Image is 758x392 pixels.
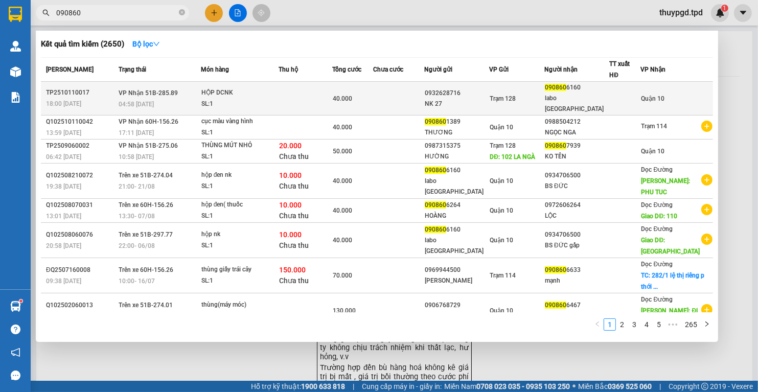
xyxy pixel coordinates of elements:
[490,95,516,102] span: Trạm 128
[333,307,356,314] span: 130.000
[425,235,489,257] div: labo [GEOGRAPHIC_DATA]
[425,176,489,197] div: labo [GEOGRAPHIC_DATA]
[201,211,278,222] div: SL: 1
[641,237,700,255] span: Giao DĐ: [GEOGRAPHIC_DATA]
[425,265,489,275] div: 0969944500
[119,231,173,238] span: Trên xe 51B-297.77
[545,93,609,114] div: labo [GEOGRAPHIC_DATA]
[279,230,302,239] span: 10.000
[279,66,298,73] span: Thu hộ
[179,9,185,15] span: close-circle
[333,124,352,131] span: 40.000
[425,200,489,211] div: 6264
[10,66,21,77] img: warehouse-icon
[46,87,116,98] div: TP2510110017
[119,266,174,273] span: Trên xe 60H-156.26
[46,242,81,249] span: 20:58 [DATE]
[201,299,278,311] div: thùng(máy móc)
[119,142,178,149] span: VP Nhận 51B-275.06
[201,275,278,287] div: SL: 1
[201,116,278,127] div: cục màu vàng hình
[10,301,21,312] img: warehouse-icon
[119,278,155,285] span: 10:00 - 16/07
[545,240,609,251] div: BS ĐỨC gấp
[9,10,25,20] span: Gửi:
[490,142,516,149] span: Trạm 128
[641,95,665,102] span: Quận 10
[641,319,652,330] a: 4
[545,127,609,138] div: NGỌC NGA
[10,92,21,103] img: solution-icon
[425,226,446,233] span: 090860
[119,201,174,209] span: Trên xe 60H-156.26
[544,66,578,73] span: Người nhận
[490,153,535,160] span: DĐ: 102 LA NGÀ
[545,311,609,321] div: MINH
[9,21,82,33] div: diễm chi
[201,311,278,322] div: SL: 2
[425,167,446,174] span: 090860
[279,212,309,220] span: Chưa thu
[201,127,278,139] div: SL: 1
[425,165,489,176] div: 6160
[46,66,94,73] span: [PERSON_NAME]
[119,213,155,220] span: 13:30 - 07/08
[46,183,81,190] span: 19:38 [DATE]
[9,48,82,60] div: 083206003042
[701,174,713,186] span: plus-circle
[701,318,713,331] button: right
[682,319,700,330] a: 265
[153,40,160,48] span: down
[641,148,665,155] span: Quận 10
[279,276,309,285] span: Chưa thu
[616,319,628,330] a: 2
[425,224,489,235] div: 6160
[11,371,20,380] span: message
[373,66,403,73] span: Chưa cước
[425,99,489,109] div: NK 27
[701,304,713,315] span: plus-circle
[46,170,116,181] div: Q102508210072
[132,40,160,48] strong: Bộ lọc
[545,181,609,192] div: BS ĐỨC
[604,319,615,330] a: 1
[490,272,516,279] span: Trạm 114
[490,237,513,244] span: Quận 10
[490,207,513,214] span: Quận 10
[425,311,489,321] div: tín
[46,117,116,127] div: Q102510110042
[489,66,509,73] span: VP Gửi
[11,348,20,357] span: notification
[545,300,609,311] div: 6467
[119,89,178,97] span: VP Nhận 51B-285.89
[425,141,489,151] div: 0987315375
[46,229,116,240] div: Q102508060076
[10,41,21,52] img: warehouse-icon
[424,66,452,73] span: Người gửi
[425,201,446,209] span: 090860
[641,296,673,303] span: Dọc Đường
[201,140,278,151] div: THÙNG MÚT NHỎ
[333,95,352,102] span: 40.000
[332,66,361,73] span: Tổng cước
[681,318,701,331] li: 265
[333,207,352,214] span: 40.000
[704,321,710,327] span: right
[119,66,147,73] span: Trạng thái
[41,39,124,50] h3: Kết quả tìm kiếm ( 2650 )
[591,318,604,331] li: Previous Page
[119,242,155,249] span: 22:00 - 06/08
[665,318,681,331] li: Next 5 Pages
[641,66,666,73] span: VP Nhận
[545,141,609,151] div: 7939
[89,10,114,20] span: Nhận:
[604,318,616,331] li: 1
[425,118,446,125] span: 090860
[641,201,673,209] span: Dọc Đường
[279,266,306,274] span: 150.000
[201,240,278,251] div: SL: 1
[42,9,50,16] span: search
[545,151,609,162] div: KO TÊN
[616,318,628,331] li: 2
[701,318,713,331] li: Next Page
